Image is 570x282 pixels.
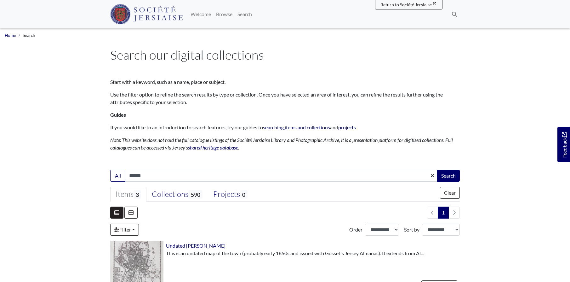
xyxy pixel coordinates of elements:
[110,4,183,24] img: Société Jersiaise
[110,112,126,118] strong: Guides
[557,127,570,162] a: Would you like to provide feedback?
[437,170,460,182] button: Search
[166,250,424,256] span: This is an undated map of the town (probably early 1850s and issued with Gosset's Jersey Almanac)...
[5,33,16,38] a: Home
[125,170,438,182] input: Enter one or more search terms...
[427,207,438,219] li: Previous page
[116,190,141,199] div: Items
[110,3,183,26] a: Société Jersiaise logo
[110,224,139,236] a: Filter
[214,8,235,21] a: Browse
[166,243,225,249] a: Undated [PERSON_NAME]
[110,91,460,106] p: Use the filter option to refine the search results by type or collection. Once you have selected ...
[263,124,284,130] a: searching
[380,2,432,7] span: Return to Société Jersiaise
[338,124,356,130] a: projects
[110,170,125,182] button: All
[188,8,214,21] a: Welcome
[349,226,362,233] label: Order
[440,187,460,199] button: Clear
[285,124,330,130] a: items and collections
[152,190,202,199] div: Collections
[404,226,419,233] label: Sort by
[110,47,460,62] h1: Search our digital collections
[110,137,453,150] em: Note: This website does not hold the full catalogue listings of the Société Jersiaise Library and...
[235,8,254,21] a: Search
[561,132,568,158] span: Feedback
[23,33,35,38] span: Search
[110,78,460,86] p: Start with a keyword, such as a name, place or subject.
[188,190,202,199] span: 590
[424,207,460,219] nav: pagination
[213,190,248,199] div: Projects
[110,124,460,131] p: If you would like to an introduction to search features, try our guides to , and .
[188,144,238,150] a: shared heritage database
[240,190,248,199] span: 0
[134,190,141,199] span: 3
[438,207,449,219] span: Goto page 1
